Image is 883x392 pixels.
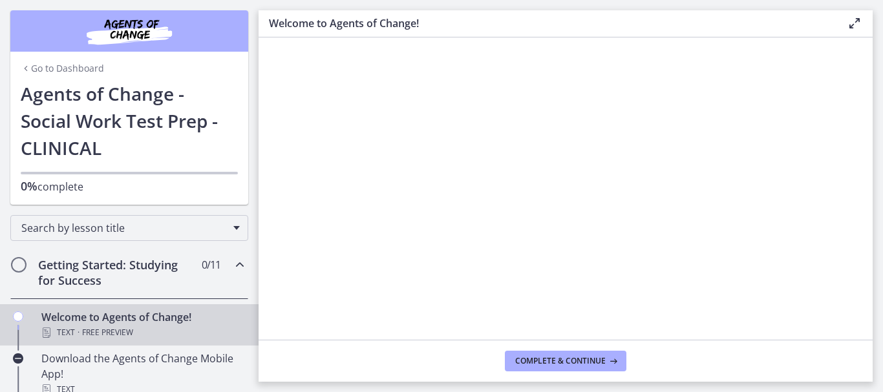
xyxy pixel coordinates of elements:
span: 0% [21,178,37,194]
span: Search by lesson title [21,221,227,235]
span: Complete & continue [515,356,606,366]
a: Go to Dashboard [21,62,104,75]
span: · [78,325,80,340]
span: Free preview [82,325,133,340]
h3: Welcome to Agents of Change! [269,15,826,31]
button: Complete & continue [505,351,626,371]
h1: Agents of Change - Social Work Test Prep - CLINICAL [21,80,238,161]
img: Agents of Change [52,15,207,46]
div: Search by lesson title [10,215,248,241]
div: Text [41,325,243,340]
h2: Getting Started: Studying for Success [38,257,196,288]
p: complete [21,178,238,194]
span: 0 / 11 [202,257,220,273]
div: Welcome to Agents of Change! [41,309,243,340]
